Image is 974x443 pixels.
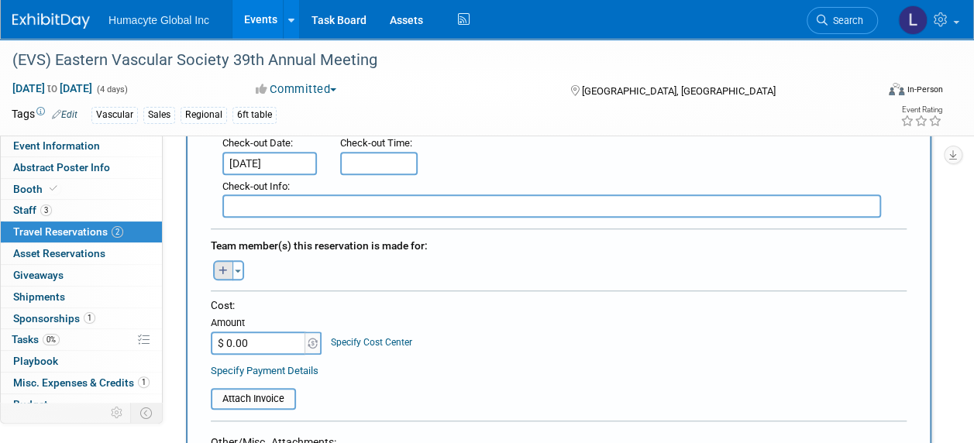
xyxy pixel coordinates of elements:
[222,180,287,192] span: Check-out Info
[40,204,52,216] span: 3
[45,82,60,94] span: to
[43,334,60,345] span: 0%
[95,84,128,94] span: (4 days)
[1,243,162,264] a: Asset Reservations
[108,14,209,26] span: Humacyte Global Inc
[13,269,64,281] span: Giveaways
[222,137,293,149] small: :
[13,247,105,259] span: Asset Reservations
[181,107,227,123] div: Regional
[12,81,93,95] span: [DATE] [DATE]
[13,204,52,216] span: Staff
[582,85,776,97] span: [GEOGRAPHIC_DATA], [GEOGRAPHIC_DATA]
[13,161,110,173] span: Abstract Poster Info
[1,351,162,372] a: Playbook
[52,109,77,120] a: Edit
[12,333,60,345] span: Tasks
[340,137,410,149] span: Check-out Time
[211,316,323,331] div: Amount
[1,329,162,350] a: Tasks0%
[1,179,162,200] a: Booth
[104,403,131,423] td: Personalize Event Tab Strip
[13,355,58,367] span: Playbook
[1,200,162,221] a: Staff3
[900,106,942,114] div: Event Rating
[807,7,878,34] a: Search
[222,137,291,149] span: Check-out Date
[12,106,77,124] td: Tags
[250,81,342,98] button: Committed
[1,373,162,393] a: Misc. Expenses & Credits1
[143,107,175,123] div: Sales
[13,312,95,325] span: Sponsorships
[828,15,863,26] span: Search
[1,308,162,329] a: Sponsorships1
[907,84,943,95] div: In-Person
[131,403,163,423] td: Toggle Event Tabs
[211,232,907,256] div: Team member(s) this reservation is made for:
[13,183,60,195] span: Booth
[1,136,162,156] a: Event Information
[9,6,673,22] body: Rich Text Area. Press ALT-0 for help.
[1,265,162,286] a: Giveaways
[138,376,150,388] span: 1
[50,184,57,193] i: Booth reservation complete
[91,107,138,123] div: Vascular
[340,137,412,149] small: :
[889,83,904,95] img: Format-Inperson.png
[13,290,65,303] span: Shipments
[1,221,162,242] a: Travel Reservations2
[1,394,162,415] a: Budget
[13,398,48,410] span: Budget
[1,157,162,178] a: Abstract Poster Info
[222,180,290,192] small: :
[7,46,863,74] div: (EVS) Eastern Vascular Society 39th Annual Meeting
[112,226,123,238] span: 2
[211,365,318,376] a: Specify Payment Details
[13,376,150,389] span: Misc. Expenses & Credits
[807,81,943,104] div: Event Format
[898,5,928,35] img: Linda Hamilton
[13,139,100,152] span: Event Information
[331,337,412,348] a: Specify Cost Center
[211,298,907,313] div: Cost:
[12,13,90,29] img: ExhibitDay
[232,107,277,123] div: 6ft table
[13,225,123,238] span: Travel Reservations
[84,312,95,324] span: 1
[1,287,162,307] a: Shipments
